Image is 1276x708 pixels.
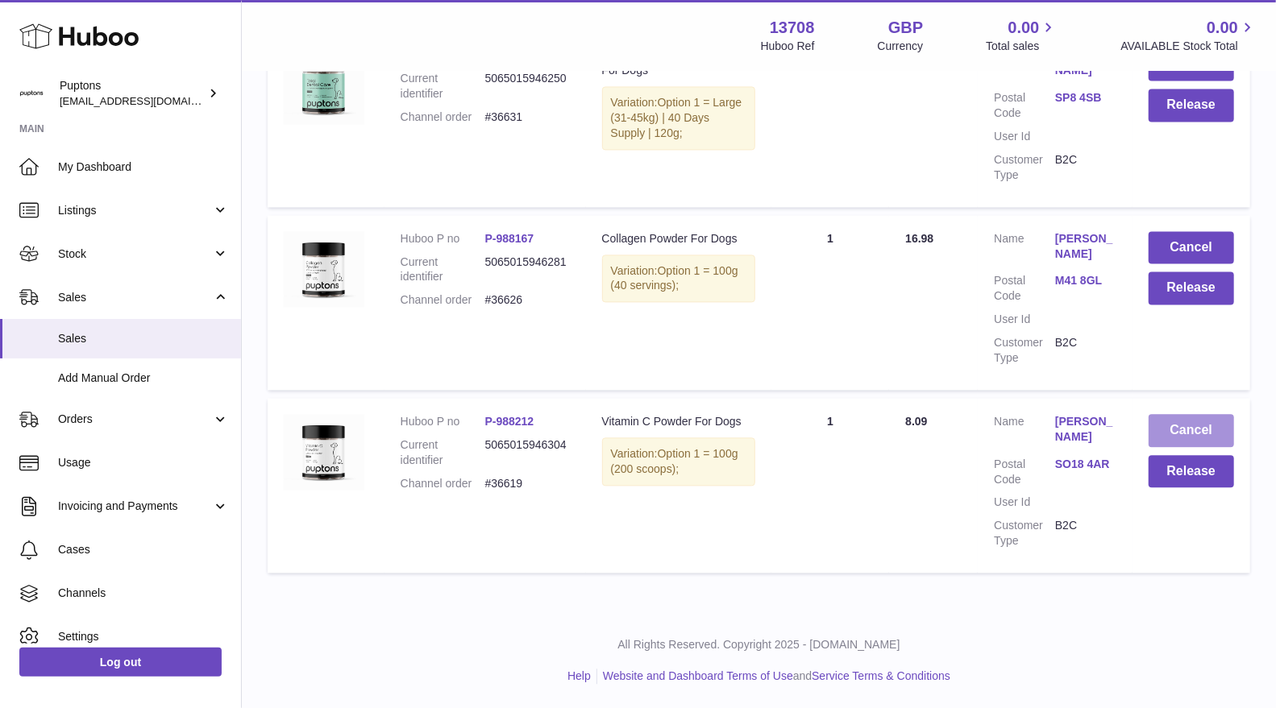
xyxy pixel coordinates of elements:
a: [PERSON_NAME] [1055,231,1116,262]
span: Sales [58,290,212,305]
button: Release [1149,271,1234,304]
div: Collagen Powder For Dogs [602,231,756,246]
div: Variation: [602,437,756,486]
span: 0.00 [1207,17,1238,39]
dd: #36619 [485,476,570,491]
span: Total sales [986,39,1058,54]
span: Cases [58,542,229,557]
dt: Customer Type [994,518,1055,549]
div: Variation: [602,255,756,303]
button: Cancel [1149,414,1234,447]
dt: Name [994,231,1055,266]
dd: 5065015946250 [485,71,570,101]
img: TotalDentalCarePowder120.jpg [284,48,364,123]
dt: Current identifier [401,71,485,101]
a: SP8 4SB [1055,90,1116,106]
a: Log out [19,648,222,677]
div: Vitamin C Powder For Dogs [602,414,756,429]
span: Settings [58,629,229,644]
dt: Channel order [401,476,485,491]
a: Website and Dashboard Terms of Use [603,669,793,682]
span: Add Manual Order [58,371,229,386]
p: All Rights Reserved. Copyright 2025 - [DOMAIN_NAME] [255,637,1263,652]
a: [PERSON_NAME] [1055,414,1116,445]
dd: B2C [1055,518,1116,549]
button: Cancel [1149,231,1234,264]
dd: 5065015946281 [485,255,570,285]
img: TotalPetsGreenVitaminCPowderForDogs_257dacfb-a5dd-4a7f-b504-dee4c754c625.jpg [284,414,364,490]
span: Listings [58,203,212,218]
span: Option 1 = Large (31-45kg) | 40 Days Supply | 120g; [611,96,742,139]
dd: 5065015946304 [485,437,570,468]
div: Variation: [602,86,756,150]
a: P-988167 [485,232,534,245]
span: Channels [58,586,229,601]
dt: Customer Type [994,152,1055,183]
dt: Postal Code [994,90,1055,121]
dd: B2C [1055,335,1116,366]
a: P-988212 [485,415,534,428]
dt: Channel order [401,110,485,125]
a: 0.00 AVAILABLE Stock Total [1120,17,1257,54]
div: Huboo Ref [761,39,815,54]
div: Currency [878,39,924,54]
strong: GBP [888,17,923,39]
a: M41 8GL [1055,273,1116,288]
span: 0.00 [1008,17,1040,39]
a: 0.00 Total sales [986,17,1058,54]
dt: Current identifier [401,437,485,468]
button: Release [1149,89,1234,122]
span: Option 1 = 100g (200 scoops); [611,447,738,475]
a: SO18 4AR [1055,457,1116,472]
dt: Huboo P no [401,231,485,246]
span: AVAILABLE Stock Total [1120,39,1257,54]
span: Usage [58,455,229,470]
span: Option 1 = 100g (40 servings); [611,264,738,292]
span: 16.98 [905,232,933,245]
span: Invoicing and Payments [58,499,212,514]
span: [EMAIL_ADDRESS][DOMAIN_NAME] [60,94,237,107]
img: hello@puptons.com [19,81,44,106]
span: My Dashboard [58,159,229,175]
span: Sales [58,331,229,346]
strong: 13708 [770,17,815,39]
dt: Current identifier [401,255,485,285]
img: TotalPetsCollagenPowderForDogs_5b529217-28cd-4dc2-aae1-fba32fe89d8f.jpg [284,231,364,307]
button: Release [1149,455,1234,488]
span: Stock [58,246,212,262]
span: 8.09 [905,415,927,428]
a: Help [567,669,591,682]
td: 1 [771,31,889,206]
dt: User Id [994,312,1055,327]
dt: Postal Code [994,457,1055,487]
a: Service Terms & Conditions [812,669,950,682]
dt: User Id [994,495,1055,510]
dd: #36631 [485,110,570,125]
dt: User Id [994,129,1055,144]
td: 1 [771,215,889,390]
span: Orders [58,412,212,427]
dt: Postal Code [994,273,1055,304]
dt: Huboo P no [401,414,485,429]
dt: Customer Type [994,335,1055,366]
td: 1 [771,398,889,573]
dt: Name [994,414,1055,449]
dt: Channel order [401,292,485,308]
dd: #36626 [485,292,570,308]
li: and [597,669,950,684]
dd: B2C [1055,152,1116,183]
div: Puptons [60,78,205,109]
